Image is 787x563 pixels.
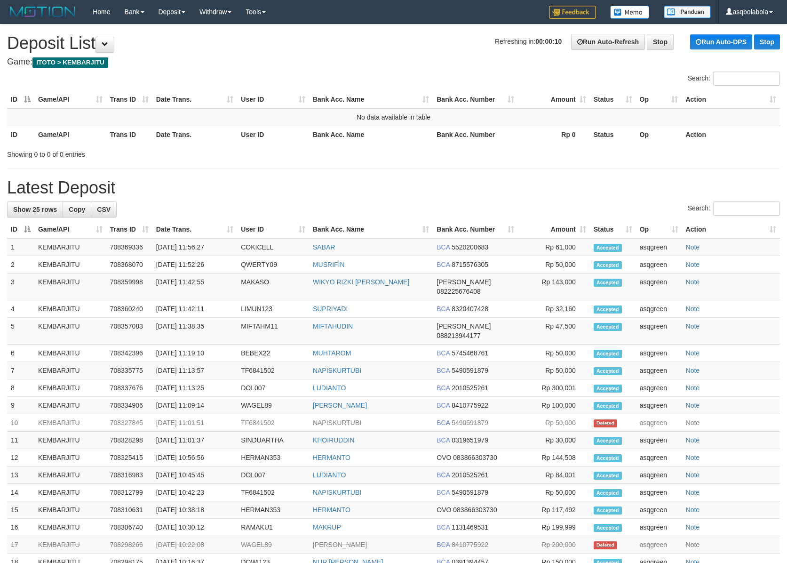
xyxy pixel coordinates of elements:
th: Trans ID: activate to sort column ascending [106,91,152,108]
td: KEMBARJITU [34,379,106,397]
th: User ID [237,126,309,143]
th: Bank Acc. Number: activate to sort column ascending [433,91,518,108]
td: DOL007 [237,379,309,397]
span: OVO [437,506,451,514]
td: Rp 47,500 [518,318,590,345]
td: MAKASO [237,273,309,300]
td: Rp 30,000 [518,432,590,449]
th: Action: activate to sort column ascending [682,91,780,108]
span: Accepted [594,454,622,462]
a: Note [686,278,700,286]
span: Copy 8410775922 to clipboard [452,541,488,548]
span: Refreshing in: [495,38,562,45]
a: Note [686,305,700,313]
td: DOL007 [237,466,309,484]
span: Accepted [594,524,622,532]
td: KEMBARJITU [34,318,106,345]
a: LUDIANTO [313,471,346,479]
td: asqgreen [636,414,682,432]
a: SABAR [313,243,335,251]
a: Note [686,489,700,496]
td: 708359998 [106,273,152,300]
span: Copy [69,206,85,213]
span: Accepted [594,306,622,314]
td: Rp 32,160 [518,300,590,318]
th: Date Trans.: activate to sort column ascending [152,91,238,108]
h1: Latest Deposit [7,178,780,197]
a: MIFTAHUDIN [313,322,353,330]
td: TF6841502 [237,362,309,379]
td: No data available in table [7,108,780,126]
span: [PERSON_NAME] [437,278,491,286]
td: 708368070 [106,256,152,273]
td: asqgreen [636,379,682,397]
td: 708337676 [106,379,152,397]
td: 17 [7,536,34,554]
td: KEMBARJITU [34,256,106,273]
span: BCA [437,243,450,251]
td: KEMBARJITU [34,273,106,300]
td: asqgreen [636,318,682,345]
td: KEMBARJITU [34,519,106,536]
th: ID: activate to sort column descending [7,91,34,108]
td: KEMBARJITU [34,362,106,379]
span: Accepted [594,367,622,375]
td: KEMBARJITU [34,432,106,449]
td: asqgreen [636,362,682,379]
td: KEMBARJITU [34,300,106,318]
td: [DATE] 11:01:51 [152,414,238,432]
span: BCA [437,419,450,426]
span: BCA [437,471,450,479]
th: Op [636,126,682,143]
a: Note [686,384,700,392]
td: [DATE] 11:13:57 [152,362,238,379]
td: [DATE] 11:13:25 [152,379,238,397]
a: Copy [63,201,91,217]
th: Amount: activate to sort column ascending [518,91,590,108]
td: 3 [7,273,34,300]
span: Accepted [594,402,622,410]
a: WIKYO RIZKI [PERSON_NAME] [313,278,409,286]
span: BCA [437,402,450,409]
td: KEMBARJITU [34,414,106,432]
th: ID [7,126,34,143]
td: asqgreen [636,501,682,519]
td: Rp 200,000 [518,536,590,554]
th: User ID: activate to sort column ascending [237,91,309,108]
span: Copy 5745468761 to clipboard [452,349,488,357]
td: 708306740 [106,519,152,536]
label: Search: [688,201,780,216]
span: BCA [437,349,450,357]
a: Note [686,261,700,268]
a: [PERSON_NAME] [313,541,367,548]
td: asqgreen [636,256,682,273]
a: Note [686,436,700,444]
a: Note [686,454,700,461]
td: Rp 50,000 [518,362,590,379]
td: KEMBARJITU [34,536,106,554]
span: ITOTO > KEMBARJITU [32,57,108,68]
span: Copy 8320407428 to clipboard [452,305,488,313]
span: Copy 5520200683 to clipboard [452,243,488,251]
th: User ID: activate to sort column ascending [237,221,309,238]
a: Note [686,523,700,531]
a: Note [686,419,700,426]
a: Note [686,541,700,548]
td: HERMAN353 [237,449,309,466]
span: BCA [437,489,450,496]
td: Rp 143,000 [518,273,590,300]
td: KEMBARJITU [34,397,106,414]
td: 708335775 [106,362,152,379]
td: [DATE] 11:52:26 [152,256,238,273]
span: Copy 8410775922 to clipboard [452,402,488,409]
input: Search: [713,201,780,216]
img: panduan.png [664,6,711,18]
td: COKICELL [237,238,309,256]
a: MUSRIFIN [313,261,345,268]
a: Note [686,471,700,479]
td: [DATE] 11:01:37 [152,432,238,449]
span: Accepted [594,472,622,480]
span: BCA [437,305,450,313]
td: [DATE] 10:22:08 [152,536,238,554]
th: Status: activate to sort column ascending [590,221,636,238]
